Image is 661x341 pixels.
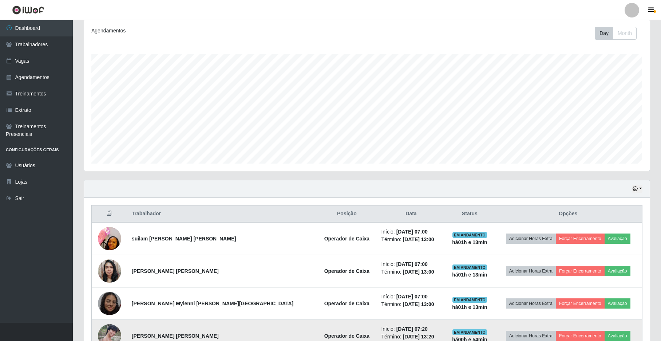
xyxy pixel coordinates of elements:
strong: há 01 h e 13 min [452,239,487,245]
time: [DATE] 13:00 [403,236,434,242]
time: [DATE] 13:20 [403,334,434,340]
strong: Operador de Caixa [324,268,370,274]
button: Forçar Encerramento [556,298,605,309]
time: [DATE] 07:00 [396,229,428,235]
li: Início: [381,260,441,268]
time: [DATE] 07:00 [396,294,428,299]
button: Avaliação [605,234,630,244]
th: Data [377,205,445,223]
div: Toolbar with button groups [595,27,642,40]
li: Início: [381,228,441,236]
button: Avaliação [605,298,630,309]
strong: [PERSON_NAME] Mylenni [PERSON_NAME][GEOGRAPHIC_DATA] [132,301,293,306]
th: Opções [494,205,642,223]
span: EM ANDAMENTO [452,297,487,303]
strong: há 01 h e 13 min [452,304,487,310]
time: [DATE] 07:00 [396,261,428,267]
li: Início: [381,325,441,333]
button: Avaliação [605,266,630,276]
li: Término: [381,333,441,341]
th: Status [445,205,494,223]
li: Início: [381,293,441,301]
img: 1736008247371.jpeg [98,255,121,286]
button: Day [595,27,613,40]
strong: suilam [PERSON_NAME] [PERSON_NAME] [132,236,236,242]
strong: há 01 h e 13 min [452,272,487,278]
time: [DATE] 13:00 [403,301,434,307]
strong: Operador de Caixa [324,236,370,242]
time: [DATE] 13:00 [403,269,434,275]
li: Término: [381,301,441,308]
strong: Operador de Caixa [324,301,370,306]
span: EM ANDAMENTO [452,329,487,335]
img: CoreUI Logo [12,5,44,15]
button: Forçar Encerramento [556,234,605,244]
button: Avaliação [605,331,630,341]
strong: [PERSON_NAME] [PERSON_NAME] [132,333,219,339]
button: Month [613,27,637,40]
button: Adicionar Horas Extra [506,298,556,309]
th: Posição [317,205,377,223]
img: 1742135666821.jpeg [98,292,121,315]
div: Agendamentos [91,27,314,35]
button: Adicionar Horas Extra [506,234,556,244]
span: EM ANDAMENTO [452,232,487,238]
strong: Operador de Caixa [324,333,370,339]
button: Forçar Encerramento [556,331,605,341]
button: Forçar Encerramento [556,266,605,276]
th: Trabalhador [127,205,317,223]
button: Adicionar Horas Extra [506,331,556,341]
strong: [PERSON_NAME] [PERSON_NAME] [132,268,219,274]
img: 1699901172433.jpeg [98,223,121,254]
li: Término: [381,268,441,276]
button: Adicionar Horas Extra [506,266,556,276]
div: First group [595,27,637,40]
span: EM ANDAMENTO [452,264,487,270]
li: Término: [381,236,441,243]
time: [DATE] 07:20 [396,326,428,332]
